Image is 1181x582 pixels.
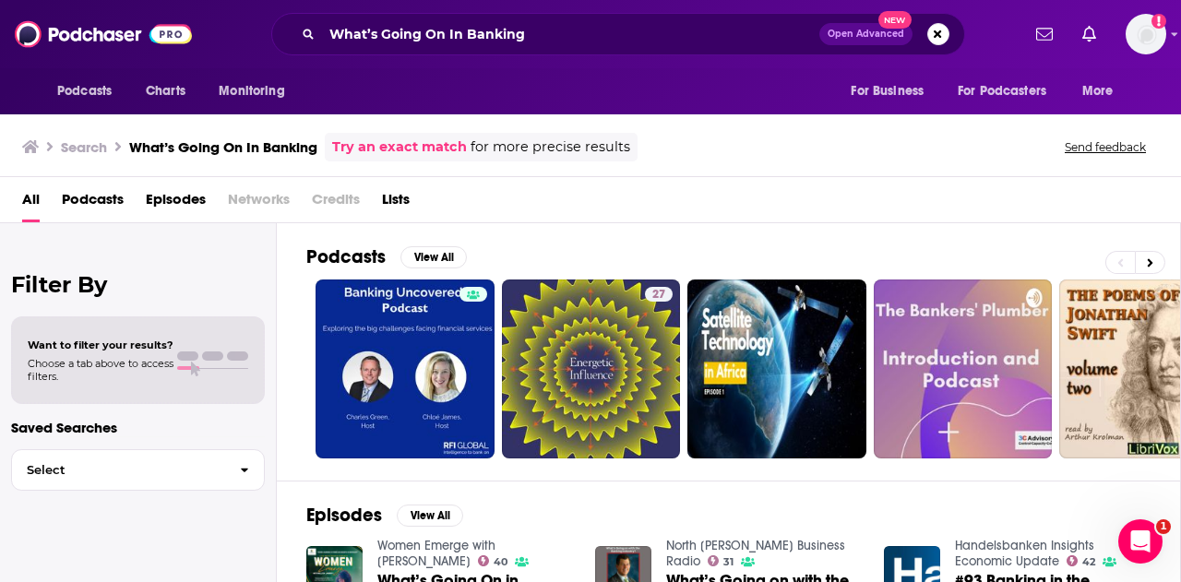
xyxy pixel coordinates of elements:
[1126,14,1166,54] span: Logged in as emilyjherman
[1082,558,1095,566] span: 42
[502,279,681,458] a: 27
[271,13,965,55] div: Search podcasts, credits, & more...
[652,286,665,304] span: 27
[61,138,107,156] h3: Search
[219,78,284,104] span: Monitoring
[708,555,734,566] a: 31
[206,74,308,109] button: open menu
[22,184,40,222] a: All
[146,78,185,104] span: Charts
[11,419,265,436] p: Saved Searches
[955,538,1094,569] a: Handelsbanken Insights Economic Update
[11,449,265,491] button: Select
[1082,78,1114,104] span: More
[146,184,206,222] a: Episodes
[28,339,173,351] span: Want to filter your results?
[1069,74,1137,109] button: open menu
[1075,18,1103,50] a: Show notifications dropdown
[332,137,467,158] a: Try an exact match
[1059,139,1151,155] button: Send feedback
[306,245,467,268] a: PodcastsView All
[57,78,112,104] span: Podcasts
[377,538,495,569] a: Women Emerge with Mellisa Lambert
[397,505,463,527] button: View All
[1029,18,1060,50] a: Show notifications dropdown
[946,74,1073,109] button: open menu
[723,558,734,566] span: 31
[878,11,912,29] span: New
[382,184,410,222] a: Lists
[28,357,173,383] span: Choose a tab above to access filters.
[312,184,360,222] span: Credits
[645,287,673,302] a: 27
[1126,14,1166,54] button: Show profile menu
[478,555,508,566] a: 40
[471,137,630,158] span: for more precise results
[1156,519,1171,534] span: 1
[851,78,924,104] span: For Business
[15,17,192,52] img: Podchaser - Follow, Share and Rate Podcasts
[958,78,1046,104] span: For Podcasters
[1126,14,1166,54] img: User Profile
[129,138,317,156] h3: What’s Going On In Banking
[494,558,507,566] span: 40
[1151,14,1166,29] svg: Add a profile image
[828,30,904,39] span: Open Advanced
[666,538,845,569] a: North Fulton Business Radio
[12,464,225,476] span: Select
[306,245,386,268] h2: Podcasts
[1067,555,1096,566] a: 42
[44,74,136,109] button: open menu
[306,504,463,527] a: EpisodesView All
[400,246,467,268] button: View All
[819,23,913,45] button: Open AdvancedNew
[322,19,819,49] input: Search podcasts, credits, & more...
[134,74,197,109] a: Charts
[228,184,290,222] span: Networks
[11,271,265,298] h2: Filter By
[838,74,947,109] button: open menu
[306,504,382,527] h2: Episodes
[62,184,124,222] a: Podcasts
[1118,519,1163,564] iframe: Intercom live chat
